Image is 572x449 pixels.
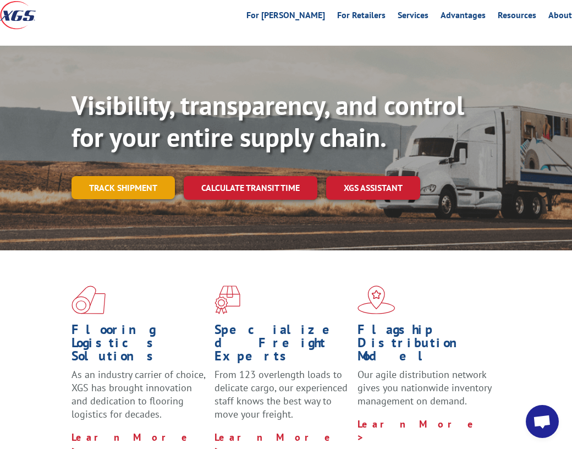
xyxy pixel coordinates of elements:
[548,11,572,23] a: About
[71,323,206,368] h1: Flooring Logistics Solutions
[71,176,175,199] a: Track shipment
[246,11,325,23] a: For [PERSON_NAME]
[358,323,492,368] h1: Flagship Distribution Model
[337,11,386,23] a: For Retailers
[441,11,486,23] a: Advantages
[71,286,106,314] img: xgs-icon-total-supply-chain-intelligence-red
[71,368,205,420] span: As an industry carrier of choice, XGS has brought innovation and dedication to flooring logistics...
[398,11,428,23] a: Services
[326,176,420,200] a: XGS ASSISTANT
[215,286,240,314] img: xgs-icon-focused-on-flooring-red
[215,368,349,430] p: From 123 overlength loads to delicate cargo, our experienced staff knows the best way to move you...
[526,405,559,438] div: Open chat
[358,368,491,407] span: Our agile distribution network gives you nationwide inventory management on demand.
[498,11,536,23] a: Resources
[358,418,478,443] a: Learn More >
[184,176,317,200] a: Calculate transit time
[215,323,349,368] h1: Specialized Freight Experts
[358,286,395,314] img: xgs-icon-flagship-distribution-model-red
[71,88,464,154] b: Visibility, transparency, and control for your entire supply chain.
